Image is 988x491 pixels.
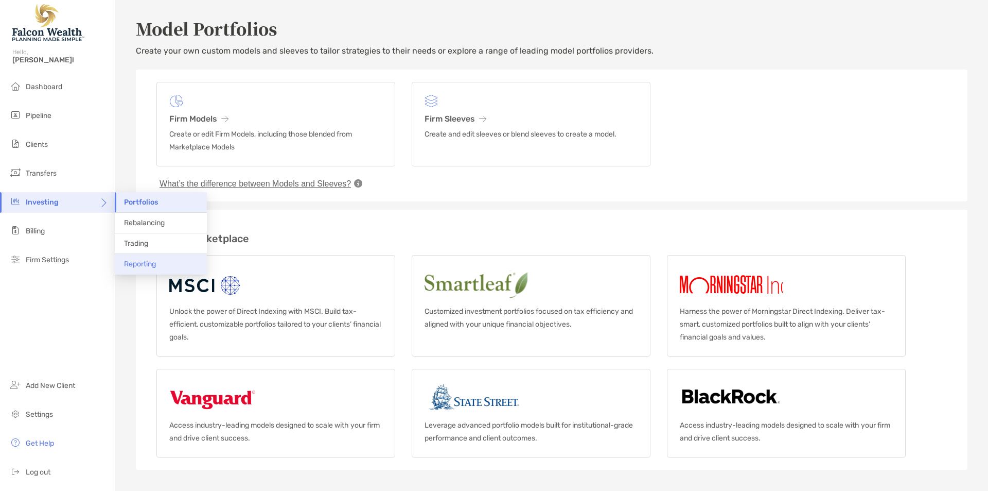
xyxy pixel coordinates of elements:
[156,369,395,458] a: VanguardAccess industry-leading models designed to scale with your firm and drive client success.
[9,80,22,92] img: dashboard icon
[156,255,395,357] a: MSCIUnlock the power of Direct Indexing with MSCI. Build tax-efficient, customizable portfolios t...
[169,305,382,344] p: Unlock the power of Direct Indexing with MSCI. Build tax-efficient, customizable portfolios tailo...
[26,140,48,149] span: Clients
[26,82,62,91] span: Dashboard
[425,114,638,124] h3: Firm Sleeves
[680,419,893,445] p: Access industry-leading models designed to scale with your firm and drive client success.
[412,255,650,357] a: SmartleafCustomized investment portfolios focused on tax efficiency and aligned with your unique ...
[9,253,22,265] img: firm-settings icon
[680,305,893,344] p: Harness the power of Morningstar Direct Indexing. Deliver tax-smart, customized portfolios built ...
[9,109,22,121] img: pipeline icon
[169,419,382,445] p: Access industry-leading models designed to scale with your firm and drive client success.
[26,439,54,448] span: Get Help
[124,260,156,268] span: Reporting
[26,468,50,477] span: Log out
[9,166,22,179] img: transfers icon
[169,382,256,415] img: Vanguard
[136,44,967,57] p: Create your own custom models and sleeves to tailor strategies to their needs or explore a range ...
[136,16,967,40] h2: Model Portfolios
[9,195,22,208] img: investing icon
[26,410,53,419] span: Settings
[9,436,22,449] img: get-help icon
[9,224,22,236] img: billing icon
[26,381,75,390] span: Add New Client
[26,227,45,235] span: Billing
[9,465,22,478] img: logout icon
[680,268,824,301] img: Morningstar
[667,369,906,458] a: BlackrockAccess industry-leading models designed to scale with your firm and drive client success.
[156,82,395,166] a: Firm ModelsCreate or edit Firm Models, including those blended from Marketplace Models
[9,379,22,391] img: add_new_client icon
[425,305,638,331] p: Customized investment portfolios focused on tax efficiency and aligned with your unique financial...
[425,268,614,301] img: Smartleaf
[412,369,650,458] a: State streetLeverage advanced portfolio models built for institutional-grade performance and clie...
[124,239,148,248] span: Trading
[169,114,382,124] h3: Firm Models
[169,128,382,154] p: Create or edit Firm Models, including those blended from Marketplace Models
[680,382,782,415] img: Blackrock
[156,179,354,189] button: What’s the difference between Models and Sleeves?
[425,419,638,445] p: Leverage advanced portfolio models built for institutional-grade performance and client outcomes.
[26,169,57,178] span: Transfers
[26,256,69,264] span: Firm Settings
[425,128,638,141] p: Create and edit sleeves or blend sleeves to create a model.
[412,82,650,166] a: Firm SleevesCreate and edit sleeves or blend sleeves to create a model.
[667,255,906,357] a: MorningstarHarness the power of Morningstar Direct Indexing. Deliver tax-smart, customized portfo...
[425,382,523,415] img: State street
[26,111,51,120] span: Pipeline
[9,408,22,420] img: settings icon
[9,138,22,150] img: clients icon
[156,232,947,245] h3: Model Marketplace
[12,4,84,41] img: Falcon Wealth Planning Logo
[169,268,242,301] img: MSCI
[124,218,165,227] span: Rebalancing
[124,198,158,207] span: Portfolios
[12,56,109,64] span: [PERSON_NAME]!
[26,198,59,207] span: Investing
